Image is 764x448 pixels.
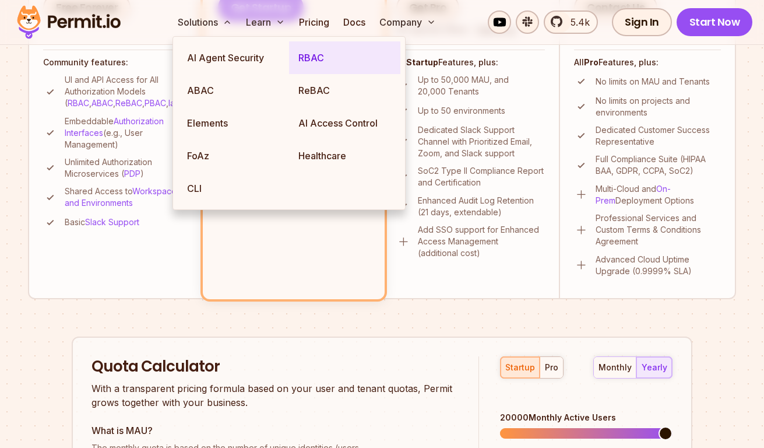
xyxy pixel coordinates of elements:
[418,195,545,218] p: Enhanced Audit Log Retention (21 days, extendable)
[289,139,400,172] a: Healthcare
[91,423,457,437] h3: What is MAU?
[596,76,710,87] p: No limits on MAU and Tenants
[596,153,721,177] p: Full Compliance Suite (HIPAA BAA, GDPR, CCPA, SoC2)
[65,185,191,209] p: Shared Access to
[545,362,558,373] div: pro
[124,169,140,178] a: PDP
[91,381,457,409] p: With a transparent pricing formula based on your user and tenant quotas, Permit grows together wi...
[145,98,166,108] a: PBAC
[544,10,598,34] a: 5.4k
[65,116,164,138] a: Authorization Interfaces
[168,98,181,108] a: IaC
[289,107,400,139] a: AI Access Control
[68,98,89,108] a: RBAC
[596,183,721,206] p: Multi-Cloud and Deployment Options
[91,356,457,377] h2: Quota Calculator
[65,74,191,109] p: UI and API Access for All Authorization Models ( , , , , )
[418,105,505,117] p: Up to 50 environments
[375,10,441,34] button: Company
[418,74,545,97] p: Up to 50,000 MAU, and 20,000 Tenants
[12,2,126,42] img: Permit logo
[596,124,721,148] p: Dedicated Customer Success Representative
[178,41,289,74] a: AI Agent Security
[612,8,672,36] a: Sign In
[178,107,289,139] a: Elements
[65,156,191,180] p: Unlimited Authorization Microservices ( )
[596,184,671,205] a: On-Prem
[115,98,142,108] a: ReBAC
[294,10,334,34] a: Pricing
[584,57,598,67] strong: Pro
[173,10,237,34] button: Solutions
[598,362,632,373] div: monthly
[418,224,545,259] p: Add SSO support for Enhanced Access Management (additional cost)
[91,98,113,108] a: ABAC
[418,165,545,188] p: SoC2 Type II Compliance Report and Certification
[178,74,289,107] a: ABAC
[418,124,545,159] p: Dedicated Slack Support Channel with Prioritized Email, Zoom, and Slack support
[178,172,289,205] a: CLI
[574,57,721,68] h4: All Features, plus:
[500,412,673,423] div: 20000 Monthly Active Users
[289,74,400,107] a: ReBAC
[241,10,290,34] button: Learn
[596,254,721,277] p: Advanced Cloud Uptime Upgrade (0.9999% SLA)
[65,116,191,150] p: Embeddable (e.g., User Management)
[406,57,438,67] strong: Startup
[396,57,545,68] h4: All Features, plus:
[43,57,191,68] h4: Community features:
[65,216,139,228] p: Basic
[677,8,753,36] a: Start Now
[85,217,139,227] a: Slack Support
[564,15,590,29] span: 5.4k
[339,10,370,34] a: Docs
[289,41,400,74] a: RBAC
[596,212,721,247] p: Professional Services and Custom Terms & Conditions Agreement
[178,139,289,172] a: FoAz
[596,95,721,118] p: No limits on projects and environments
